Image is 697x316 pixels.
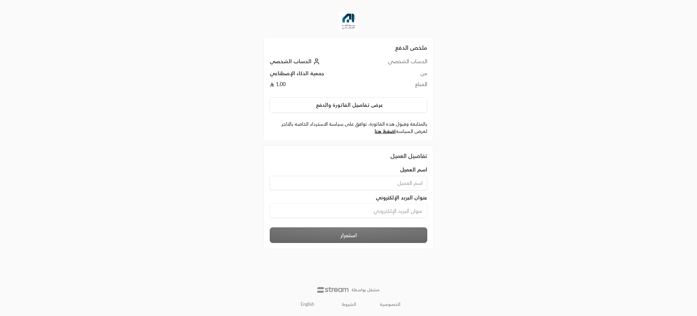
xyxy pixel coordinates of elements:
[270,81,361,92] td: 1.00
[400,166,427,173] span: اسم العميل
[380,301,400,307] a: الخصوصية
[270,58,311,64] span: الحساب الشخصي
[342,301,356,307] a: الشروط
[361,70,427,81] td: من
[339,12,358,31] img: Company Logo
[361,81,427,92] td: المبلغ
[361,58,427,70] td: الحساب الشخصي
[297,299,318,310] a: English
[376,194,427,201] span: عنوان البريد الإلكتروني
[270,58,322,64] a: الحساب الشخصي
[270,43,427,52] h2: ملخص الدفع
[270,176,427,190] input: اسم العميل
[270,121,427,135] label: بالمتابعة وقبول هذه الفاتورة، توافق على سياسة الاسترداد الخاصة بالتاجر. لعرض السياسة .
[270,97,427,113] button: عرض تفاصيل الفاتورة والدفع
[375,128,396,134] a: اضغط هنا
[270,151,427,160] div: تفاصيل العميل
[270,70,361,81] td: جمعية الذكاء الإصطناعي
[270,203,427,218] input: عنوان البريد الإلكتروني
[351,287,380,293] p: مشغل بواسطة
